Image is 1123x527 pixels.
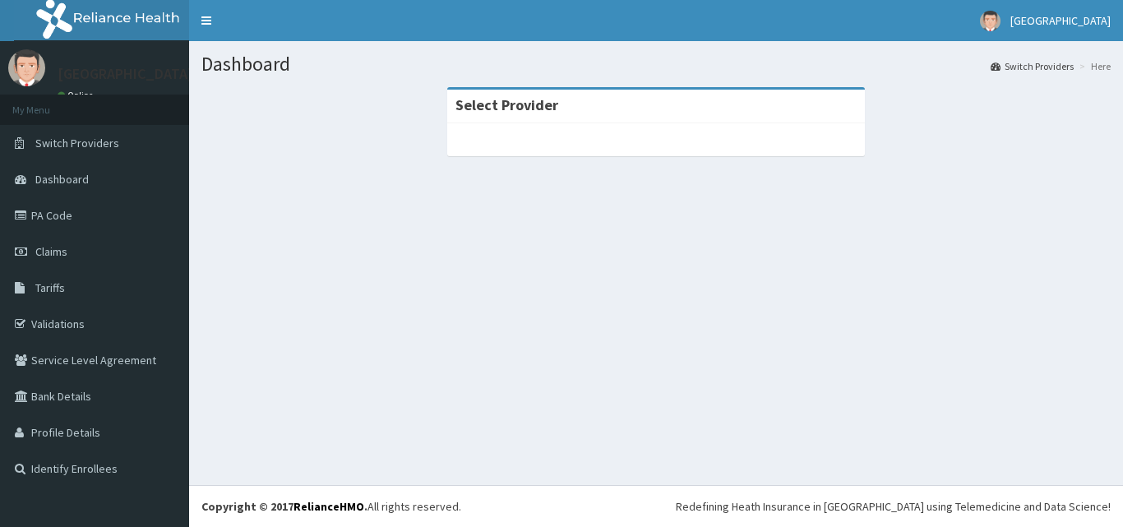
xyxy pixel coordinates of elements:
a: RelianceHMO [293,499,364,514]
p: [GEOGRAPHIC_DATA] [58,67,193,81]
strong: Select Provider [455,95,558,114]
span: Switch Providers [35,136,119,150]
strong: Copyright © 2017 . [201,499,367,514]
footer: All rights reserved. [189,485,1123,527]
img: User Image [980,11,1001,31]
img: User Image [8,49,45,86]
span: Dashboard [35,172,89,187]
span: Claims [35,244,67,259]
div: Redefining Heath Insurance in [GEOGRAPHIC_DATA] using Telemedicine and Data Science! [676,498,1111,515]
li: Here [1075,59,1111,73]
span: Tariffs [35,280,65,295]
a: Switch Providers [991,59,1074,73]
h1: Dashboard [201,53,1111,75]
span: [GEOGRAPHIC_DATA] [1010,13,1111,28]
a: Online [58,90,97,101]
